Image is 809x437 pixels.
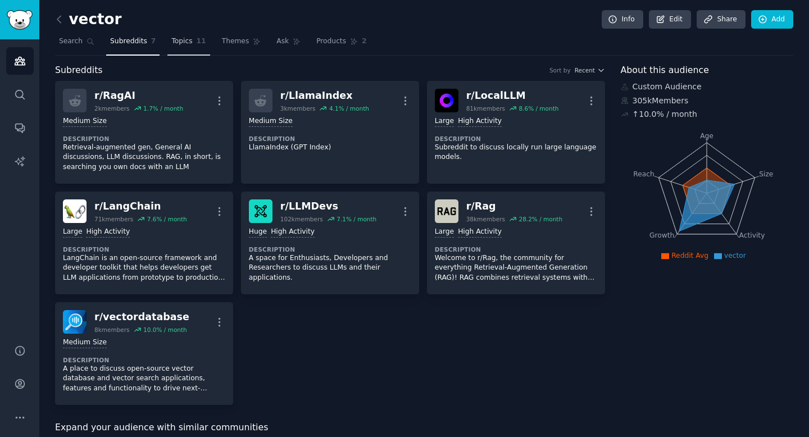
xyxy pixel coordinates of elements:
[362,37,367,47] span: 2
[621,63,709,78] span: About this audience
[519,215,562,223] div: 28.2 % / month
[435,199,458,223] img: Rag
[106,33,160,56] a: Subreddits7
[63,135,225,143] dt: Description
[621,81,794,93] div: Custom Audience
[337,215,376,223] div: 7.1 % / month
[63,338,107,348] div: Medium Size
[241,192,419,294] a: LLMDevsr/LLMDevs102kmembers7.1% / monthHugeHigh ActivityDescriptionA space for Enthusiasts, Devel...
[143,326,187,334] div: 10.0 % / month
[63,245,225,253] dt: Description
[649,10,691,29] a: Edit
[249,143,411,153] p: LlamaIndex (GPT Index)
[147,215,187,223] div: 7.6 % / month
[435,143,597,162] p: Subreddit to discuss locally run large language models.
[700,132,713,140] tspan: Age
[649,231,674,239] tspan: Growth
[63,116,107,127] div: Medium Size
[55,11,122,29] h2: vector
[427,192,605,294] a: Ragr/Rag38kmembers28.2% / monthLargeHigh ActivityDescriptionWelcome to r/Rag, the community for e...
[466,104,505,112] div: 81k members
[110,37,147,47] span: Subreddits
[739,231,765,239] tspan: Activity
[759,170,773,177] tspan: Size
[249,245,411,253] dt: Description
[519,104,558,112] div: 8.6 % / month
[575,66,595,74] span: Recent
[167,33,210,56] a: Topics11
[458,227,502,238] div: High Activity
[55,192,233,294] a: LangChainr/LangChain71kmembers7.6% / monthLargeHigh ActivityDescriptionLangChain is an open-sourc...
[312,33,370,56] a: Products2
[458,116,502,127] div: High Activity
[86,227,130,238] div: High Activity
[435,116,454,127] div: Large
[55,302,233,405] a: vectordatabaser/vectordatabase8kmembers10.0% / monthMedium SizeDescriptionA place to discuss open...
[466,89,559,103] div: r/ LocalLLM
[280,215,323,223] div: 102k members
[249,116,293,127] div: Medium Size
[241,81,419,184] a: r/LlamaIndex3kmembers4.1% / monthMedium SizeDescriptionLlamaIndex (GPT Index)
[249,199,272,223] img: LLMDevs
[280,89,369,103] div: r/ LlamaIndex
[63,310,87,334] img: vectordatabase
[329,104,369,112] div: 4.1 % / month
[7,10,33,30] img: GummySearch logo
[316,37,346,47] span: Products
[59,37,83,47] span: Search
[55,63,103,78] span: Subreddits
[55,81,233,184] a: r/RagAI2kmembers1.7% / monthMedium SizeDescriptionRetrieval-augmented gen, General AI discussions...
[276,37,289,47] span: Ask
[466,199,562,213] div: r/ Rag
[697,10,745,29] a: Share
[63,253,225,283] p: LangChain is an open-source framework and developer toolkit that helps developers get LLM applica...
[63,364,225,394] p: A place to discuss open-source vector database and vector search applications, features and funct...
[272,33,304,56] a: Ask
[671,252,708,260] span: Reddit Avg
[633,108,697,120] div: ↑ 10.0 % / month
[427,81,605,184] a: LocalLLMr/LocalLLM81kmembers8.6% / monthLargeHigh ActivityDescriptionSubreddit to discuss locally...
[63,143,225,172] p: Retrieval-augmented gen, General AI discussions, LLM discussions. RAG, in short, is searching you...
[249,135,411,143] dt: Description
[602,10,643,29] a: Info
[435,253,597,283] p: Welcome to r/Rag, the community for everything Retrieval-Augmented Generation (RAG)! RAG combines...
[249,253,411,283] p: A space for Enthusiasts, Developers and Researchers to discuss LLMs and their applications.
[435,135,597,143] dt: Description
[271,227,315,238] div: High Activity
[94,89,183,103] div: r/ RagAI
[280,104,316,112] div: 3k members
[94,199,187,213] div: r/ LangChain
[621,95,794,107] div: 305k Members
[466,215,505,223] div: 38k members
[724,252,746,260] span: vector
[63,227,82,238] div: Large
[63,356,225,364] dt: Description
[197,37,206,47] span: 11
[435,245,597,253] dt: Description
[55,421,268,435] span: Expand your audience with similar communities
[55,33,98,56] a: Search
[171,37,192,47] span: Topics
[94,326,130,334] div: 8k members
[151,37,156,47] span: 7
[143,104,183,112] div: 1.7 % / month
[94,310,189,324] div: r/ vectordatabase
[435,227,454,238] div: Large
[575,66,605,74] button: Recent
[249,227,267,238] div: Huge
[751,10,793,29] a: Add
[94,215,133,223] div: 71k members
[94,104,130,112] div: 2k members
[218,33,265,56] a: Themes
[435,89,458,112] img: LocalLLM
[633,170,655,177] tspan: Reach
[280,199,376,213] div: r/ LLMDevs
[63,199,87,223] img: LangChain
[222,37,249,47] span: Themes
[549,66,571,74] div: Sort by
